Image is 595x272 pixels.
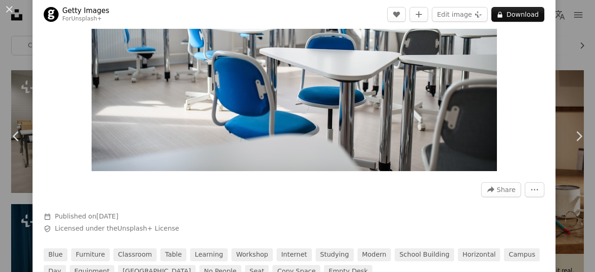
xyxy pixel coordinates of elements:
[432,7,488,22] button: Edit image
[497,183,516,197] span: Share
[71,15,102,22] a: Unsplash+
[525,182,544,197] button: More Actions
[395,248,454,261] a: school building
[160,248,186,261] a: table
[190,248,228,261] a: learning
[113,248,157,261] a: classroom
[357,248,391,261] a: modern
[118,225,179,232] a: Unsplash+ License
[491,7,544,22] button: Download
[410,7,428,22] button: Add to Collection
[44,248,67,261] a: blue
[62,15,109,23] div: For
[62,6,109,15] a: Getty Images
[55,212,119,220] span: Published on
[562,92,595,181] a: Next
[55,224,179,233] span: Licensed under the
[71,248,110,261] a: furniture
[481,182,521,197] button: Share this image
[458,248,500,261] a: horizontal
[44,7,59,22] img: Go to Getty Images's profile
[231,248,273,261] a: workshop
[96,212,118,220] time: September 13, 2022 at 6:07:45 PM GMT+1
[504,248,540,261] a: campus
[387,7,406,22] button: Like
[316,248,354,261] a: studying
[277,248,312,261] a: internet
